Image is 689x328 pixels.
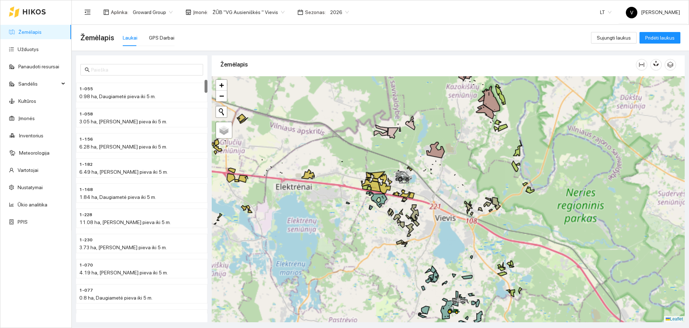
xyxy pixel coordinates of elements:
[103,9,109,15] span: layout
[212,7,285,18] span: ŽŪB "VG Ausieniškės " Vievis
[19,133,43,138] a: Inventorius
[79,111,93,118] span: 1-058
[597,34,631,42] span: Sujungti laukus
[85,67,90,72] span: search
[79,194,156,200] span: 1.84 ha, Daugiametė pieva iki 5 m.
[79,270,168,275] span: 4.19 ha, [PERSON_NAME] pieva iki 5 m.
[84,9,91,15] span: menu-fold
[79,94,156,99] span: 0.98 ha, Daugiametė pieva iki 5 m.
[591,35,637,41] a: Sujungti laukus
[79,211,92,218] span: 1-228
[79,237,93,243] span: 1-230
[630,7,633,18] span: V
[18,202,47,208] a: Ūkio analitika
[18,167,38,173] a: Vartotojai
[18,77,59,91] span: Sandėlis
[149,34,174,42] div: GPS Darbai
[18,98,36,104] a: Kultūros
[216,91,227,101] a: Zoom out
[91,66,199,74] input: Paieška
[79,295,153,301] span: 0.8 ha, Daugiametė pieva iki 5 m.
[18,64,59,69] a: Panaudoti resursai
[297,9,303,15] span: calendar
[220,54,636,75] div: Žemėlapis
[18,115,35,121] a: Įmonės
[666,316,683,322] a: Leaflet
[18,184,43,190] a: Nustatymai
[305,8,326,16] span: Sezonas :
[123,34,137,42] div: Laukai
[133,7,173,18] span: Groward Group
[639,35,680,41] a: Pridėti laukus
[79,245,167,250] span: 3.73 ha, [PERSON_NAME] pieva iki 5 m.
[639,32,680,44] button: Pridėti laukus
[79,144,167,150] span: 6.28 ha, [PERSON_NAME] pieva iki 5 m.
[18,219,28,225] a: PPIS
[79,262,93,269] span: 1-070
[79,312,93,319] span: 1-049
[216,80,227,91] a: Zoom in
[645,34,675,42] span: Pridėti laukus
[219,81,224,90] span: +
[18,29,42,35] a: Žemėlapis
[80,5,95,19] button: menu-fold
[79,119,167,124] span: 3.05 ha, [PERSON_NAME] pieva iki 5 m.
[79,287,93,294] span: 1-077
[216,106,227,117] button: Initiate a new search
[79,86,93,92] span: 1-055
[600,7,611,18] span: LT
[79,161,93,168] span: 1-182
[79,219,171,225] span: 11.08 ha, [PERSON_NAME] pieva iki 5 m.
[18,46,39,52] a: Užduotys
[219,91,224,100] span: −
[591,32,637,44] button: Sujungti laukus
[626,9,680,15] span: [PERSON_NAME]
[19,150,50,156] a: Meteorologija
[636,62,647,68] span: column-width
[330,7,349,18] span: 2026
[79,136,93,143] span: 1-156
[80,32,114,44] span: Žemėlapis
[193,8,208,16] span: Įmonė :
[79,186,93,193] span: 1-168
[111,8,128,16] span: Aplinka :
[636,59,647,70] button: column-width
[216,122,232,138] a: Layers
[186,9,191,15] span: shop
[79,169,168,175] span: 6.49 ha, [PERSON_NAME] pieva iki 5 m.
